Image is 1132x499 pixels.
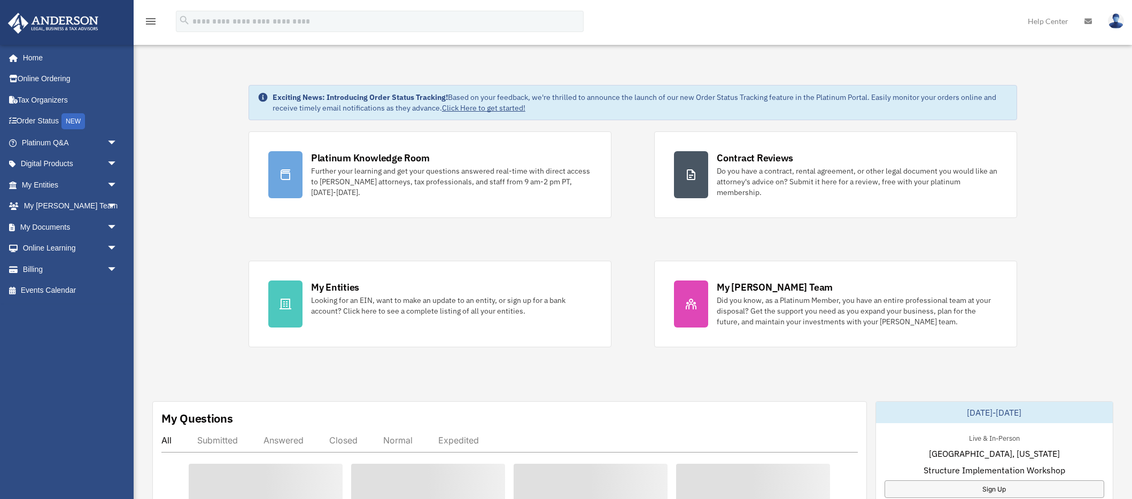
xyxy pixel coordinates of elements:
[7,89,134,111] a: Tax Organizers
[273,92,1008,113] div: Based on your feedback, we're thrilled to announce the launch of our new Order Status Tracking fe...
[7,259,134,280] a: Billingarrow_drop_down
[7,68,134,90] a: Online Ordering
[654,131,1017,218] a: Contract Reviews Do you have a contract, rental agreement, or other legal document you would like...
[1108,13,1124,29] img: User Pic
[7,47,128,68] a: Home
[197,435,238,446] div: Submitted
[329,435,358,446] div: Closed
[717,280,833,294] div: My [PERSON_NAME] Team
[383,435,413,446] div: Normal
[311,166,592,198] div: Further your learning and get your questions answered real-time with direct access to [PERSON_NAM...
[107,196,128,217] span: arrow_drop_down
[263,435,304,446] div: Answered
[7,238,134,259] a: Online Learningarrow_drop_down
[7,216,134,238] a: My Documentsarrow_drop_down
[179,14,190,26] i: search
[717,151,793,165] div: Contract Reviews
[717,295,997,327] div: Did you know, as a Platinum Member, you have an entire professional team at your disposal? Get th...
[7,132,134,153] a: Platinum Q&Aarrow_drop_down
[107,216,128,238] span: arrow_drop_down
[311,280,359,294] div: My Entities
[273,92,448,102] strong: Exciting News: Introducing Order Status Tracking!
[249,261,611,347] a: My Entities Looking for an EIN, want to make an update to an entity, or sign up for a bank accoun...
[249,131,611,218] a: Platinum Knowledge Room Further your learning and get your questions answered real-time with dire...
[161,410,233,426] div: My Questions
[107,259,128,280] span: arrow_drop_down
[442,103,525,113] a: Click Here to get started!
[438,435,479,446] div: Expedited
[107,132,128,154] span: arrow_drop_down
[885,480,1105,498] a: Sign Up
[960,432,1028,443] div: Live & In-Person
[7,111,134,132] a: Order StatusNEW
[311,151,430,165] div: Platinum Knowledge Room
[7,280,134,301] a: Events Calendar
[7,153,134,175] a: Digital Productsarrow_drop_down
[161,435,172,446] div: All
[654,261,1017,347] a: My [PERSON_NAME] Team Did you know, as a Platinum Member, you have an entire professional team at...
[7,174,134,196] a: My Entitiesarrow_drop_down
[107,153,128,175] span: arrow_drop_down
[144,15,157,28] i: menu
[924,464,1065,477] span: Structure Implementation Workshop
[5,13,102,34] img: Anderson Advisors Platinum Portal
[144,19,157,28] a: menu
[929,447,1060,460] span: [GEOGRAPHIC_DATA], [US_STATE]
[876,402,1113,423] div: [DATE]-[DATE]
[311,295,592,316] div: Looking for an EIN, want to make an update to an entity, or sign up for a bank account? Click her...
[61,113,85,129] div: NEW
[717,166,997,198] div: Do you have a contract, rental agreement, or other legal document you would like an attorney's ad...
[107,238,128,260] span: arrow_drop_down
[7,196,134,217] a: My [PERSON_NAME] Teamarrow_drop_down
[107,174,128,196] span: arrow_drop_down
